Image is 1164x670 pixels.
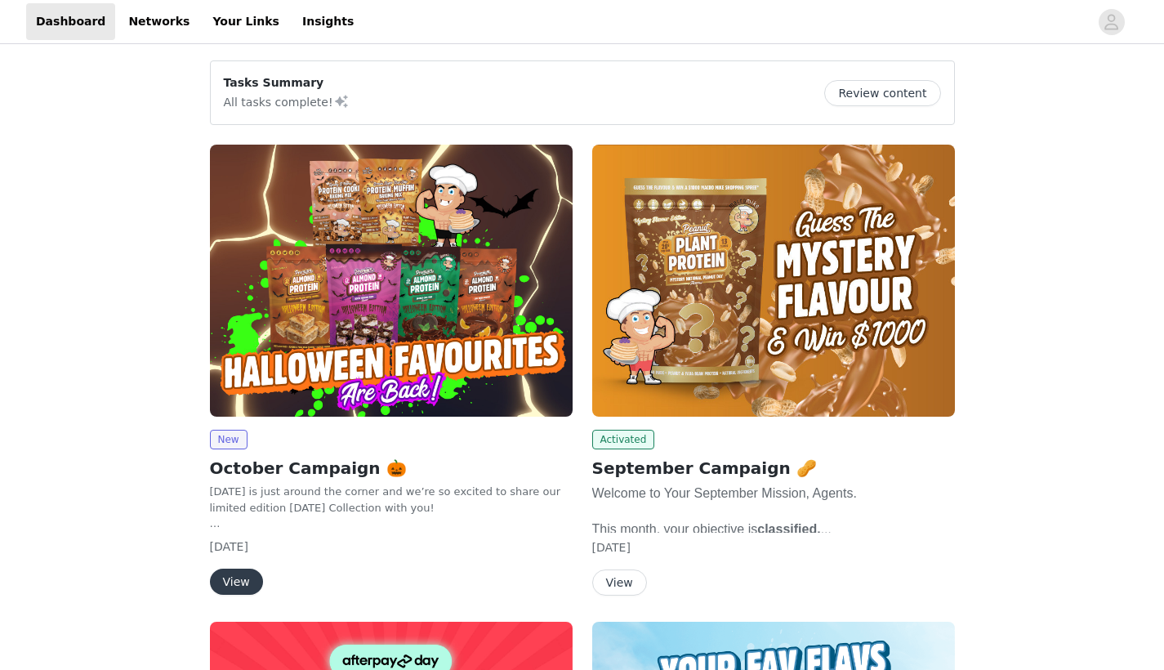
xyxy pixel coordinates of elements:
[592,430,655,449] span: Activated
[292,3,363,40] a: Insights
[203,3,289,40] a: Your Links
[592,486,857,500] span: Welcome to Your September Mission, Agents.
[592,569,647,596] button: View
[1104,9,1119,35] div: avatar
[118,3,199,40] a: Networks
[592,577,647,589] a: View
[210,456,573,480] h2: October Campaign 🎃
[592,456,955,480] h2: September Campaign 🥜
[210,569,263,595] button: View
[592,541,631,554] span: [DATE]
[592,522,758,536] span: This month, your objective is
[824,80,940,106] button: Review content
[210,145,573,417] img: Macro Mike
[210,485,560,514] span: [DATE] is just around the corner and we’re so excited to share our limited edition [DATE] Collect...
[210,540,248,553] span: [DATE]
[757,522,831,536] span: classified.
[592,145,955,417] img: Macro Mike
[210,576,263,588] a: View
[26,3,115,40] a: Dashboard
[210,430,248,449] span: New
[224,74,350,92] p: Tasks Summary
[224,92,350,111] p: All tasks complete!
